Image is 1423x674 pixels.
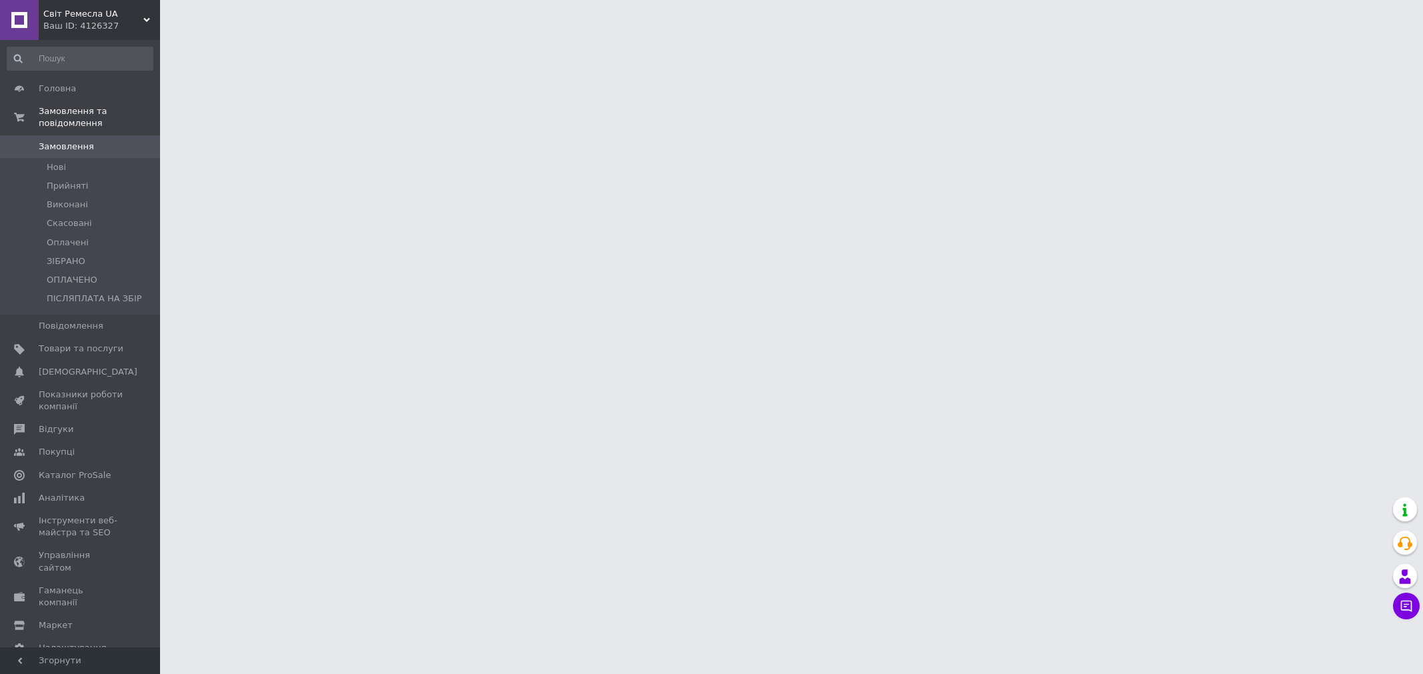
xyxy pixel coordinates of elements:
span: Виконані [47,199,88,211]
span: Головна [39,83,76,95]
input: Пошук [7,47,153,71]
div: Ваш ID: 4126327 [43,20,160,32]
span: Гаманець компанії [39,585,123,609]
button: Чат з покупцем [1393,593,1420,619]
span: Замовлення та повідомлення [39,105,160,129]
span: Покупці [39,446,75,458]
span: ЗІБРАНО [47,255,85,267]
span: Прийняті [47,180,88,192]
span: Замовлення [39,141,94,153]
span: Показники роботи компанії [39,389,123,413]
span: [DEMOGRAPHIC_DATA] [39,366,137,378]
span: Відгуки [39,423,73,435]
span: Каталог ProSale [39,469,111,481]
span: Управління сайтом [39,549,123,573]
span: ПІСЛЯПЛАТА НА ЗБІР [47,293,142,305]
span: Маркет [39,619,73,631]
span: Товари та послуги [39,343,123,355]
span: Скасовані [47,217,92,229]
span: ОПЛАЧЕНО [47,274,97,286]
span: Світ Ремесла UA [43,8,143,20]
span: Повідомлення [39,320,103,332]
span: Інструменти веб-майстра та SEO [39,515,123,539]
span: Нові [47,161,66,173]
span: Налаштування [39,642,107,654]
span: Аналітика [39,492,85,504]
span: Оплачені [47,237,89,249]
